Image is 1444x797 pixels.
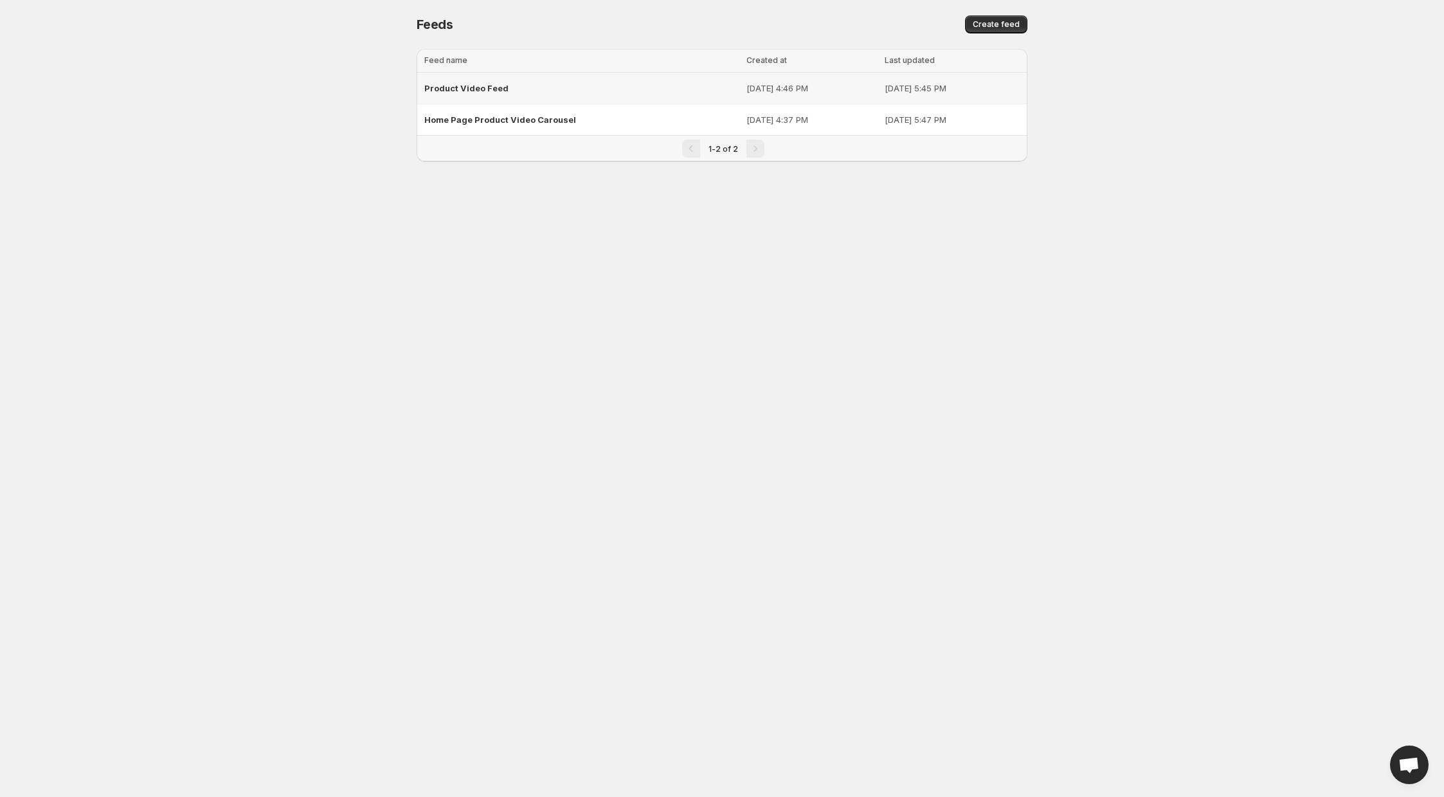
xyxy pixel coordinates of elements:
[973,19,1020,30] span: Create feed
[885,82,1020,95] p: [DATE] 5:45 PM
[1390,746,1429,784] div: Open chat
[965,15,1027,33] button: Create feed
[424,55,467,65] span: Feed name
[417,135,1027,161] nav: Pagination
[424,83,509,93] span: Product Video Feed
[746,113,878,126] p: [DATE] 4:37 PM
[746,82,878,95] p: [DATE] 4:46 PM
[885,55,935,65] span: Last updated
[708,144,738,154] span: 1-2 of 2
[885,113,1020,126] p: [DATE] 5:47 PM
[746,55,787,65] span: Created at
[424,115,576,125] span: Home Page Product Video Carousel
[417,17,453,32] span: Feeds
